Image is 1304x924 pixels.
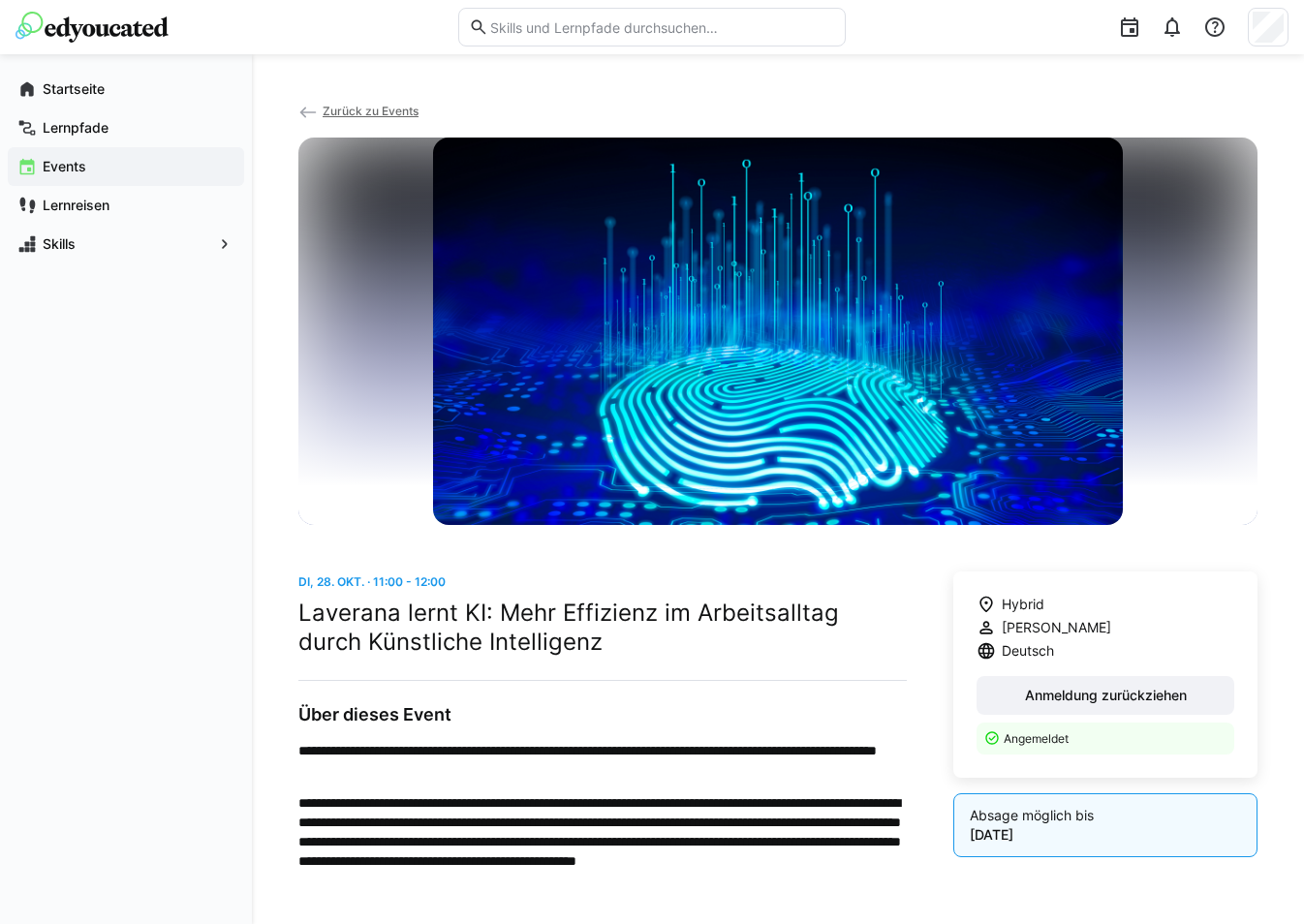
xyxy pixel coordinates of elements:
span: [PERSON_NAME] [1002,618,1111,637]
p: Angemeldet [1004,730,1223,747]
h3: Über dieses Event [298,704,907,725]
span: Hybrid [1002,595,1044,614]
input: Skills und Lernpfade durchsuchen… [488,18,835,36]
span: Di, 28. Okt. · 11:00 - 12:00 [298,574,446,589]
span: Deutsch [1002,641,1054,661]
p: Absage möglich bis [970,806,1241,825]
p: [DATE] [970,825,1241,845]
a: Zurück zu Events [298,104,419,118]
span: Zurück zu Events [323,104,419,118]
span: Anmeldung zurückziehen [1022,686,1190,705]
h2: Laverana lernt KI: Mehr Effizienz im Arbeitsalltag durch Künstliche Intelligenz [298,599,907,657]
button: Anmeldung zurückziehen [977,676,1234,715]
